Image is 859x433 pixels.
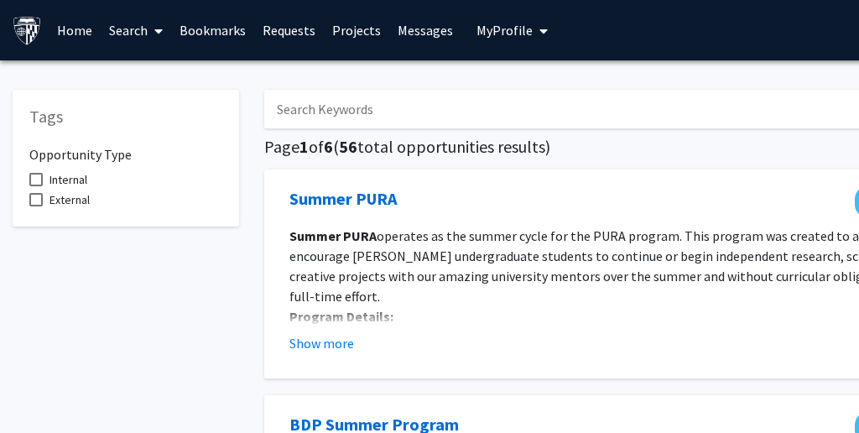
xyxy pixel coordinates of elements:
[289,308,393,325] strong: Program Details:
[49,1,101,60] a: Home
[49,170,87,190] span: Internal
[324,1,389,60] a: Projects
[324,136,333,157] span: 6
[289,227,377,244] strong: Summer PURA
[254,1,324,60] a: Requests
[389,1,461,60] a: Messages
[13,357,71,420] iframe: Chat
[29,107,222,127] h5: Tags
[49,190,90,210] span: External
[299,136,309,157] span: 1
[289,333,354,353] button: Show more
[101,1,171,60] a: Search
[289,186,397,211] a: Opens in a new tab
[339,136,357,157] span: 56
[29,133,222,163] h6: Opportunity Type
[171,1,254,60] a: Bookmarks
[476,22,533,39] span: My Profile
[13,16,42,45] img: Johns Hopkins University Logo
